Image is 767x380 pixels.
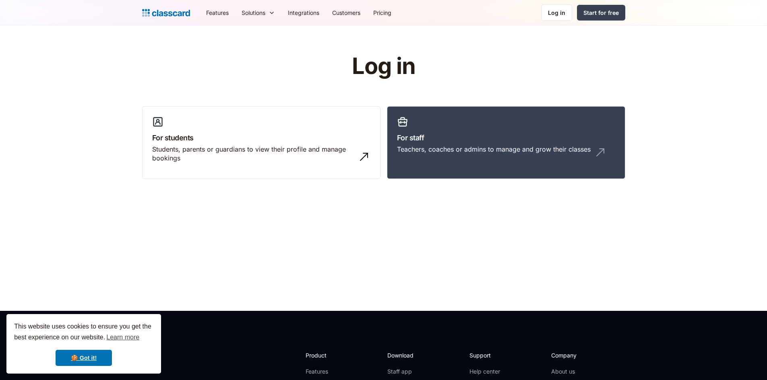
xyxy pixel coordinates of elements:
[387,351,420,359] h2: Download
[387,368,420,376] a: Staff app
[152,145,354,163] div: Students, parents or guardians to view their profile and manage bookings
[367,4,398,22] a: Pricing
[469,351,502,359] h2: Support
[397,145,591,154] div: Teachers, coaches or admins to manage and grow their classes
[142,106,380,179] a: For studentsStudents, parents or guardians to view their profile and manage bookings
[583,8,619,17] div: Start for free
[326,4,367,22] a: Customers
[235,4,281,22] div: Solutions
[281,4,326,22] a: Integrations
[397,132,615,143] h3: For staff
[6,314,161,374] div: cookieconsent
[577,5,625,21] a: Start for free
[541,4,572,21] a: Log in
[152,132,370,143] h3: For students
[200,4,235,22] a: Features
[306,351,349,359] h2: Product
[306,368,349,376] a: Features
[469,368,502,376] a: Help center
[14,322,153,343] span: This website uses cookies to ensure you get the best experience on our website.
[551,351,605,359] h2: Company
[548,8,565,17] div: Log in
[56,350,112,366] a: dismiss cookie message
[551,368,605,376] a: About us
[256,54,511,79] h1: Log in
[242,8,265,17] div: Solutions
[387,106,625,179] a: For staffTeachers, coaches or admins to manage and grow their classes
[142,7,190,18] a: home
[105,331,141,343] a: learn more about cookies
